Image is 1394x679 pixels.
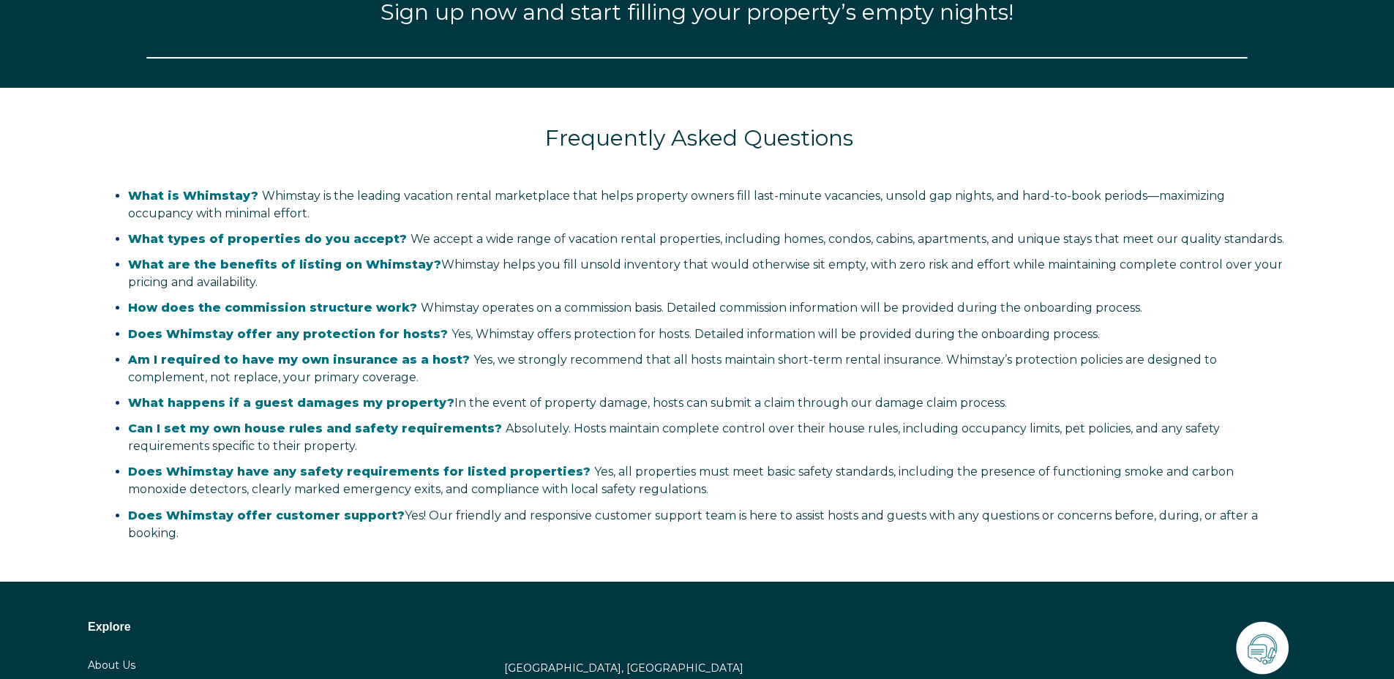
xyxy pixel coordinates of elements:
[128,327,1100,341] span: Yes, Whimstay offers protection for hosts. Detailed information will be provided during the onboa...
[128,421,1220,453] span: Absolutely. Hosts maintain complete control over their house rules, including occupancy limits, p...
[504,661,743,675] a: [GEOGRAPHIC_DATA], [GEOGRAPHIC_DATA]
[128,353,470,367] span: Am I required to have my own insurance as a host?
[128,189,258,203] span: What is Whimstay?
[128,232,1284,246] span: We accept a wide range of vacation rental properties, including homes, condos, cabins, apartments...
[128,509,405,522] strong: Does Whimstay offer customer support?
[545,124,853,151] span: Frequently Asked Questions
[88,659,135,672] a: About Us
[88,620,131,633] span: Explore
[128,258,1283,289] span: Whimstay helps you fill unsold inventory that would otherwise sit empty, with zero risk and effor...
[128,189,1225,220] span: Whimstay is the leading vacation rental marketplace that helps property owners fill last-minute v...
[128,258,441,271] strong: What are the benefits of listing on Whimstay?
[128,465,591,479] span: Does Whimstay have any safety requirements for listed properties?
[128,509,1258,540] span: Yes! Our friendly and responsive customer support team is here to assist hosts and guests with an...
[1233,618,1292,677] img: icons-21
[128,465,1234,496] span: Yes, all properties must meet basic safety standards, including the presence of functioning smoke...
[128,301,1142,315] span: Whimstay operates on a commission basis. Detailed commission information will be provided during ...
[128,396,454,410] strong: What happens if a guest damages my property?
[128,353,1217,384] span: Yes, we strongly recommend that all hosts maintain short-term rental insurance. Whimstay’s protec...
[128,396,1007,410] span: In the event of property damage, hosts can submit a claim through our damage claim process.
[128,232,407,246] span: What types of properties do you accept?
[128,421,502,435] span: Can I set my own house rules and safety requirements?
[128,327,448,341] span: Does Whimstay offer any protection for hosts?
[128,301,417,315] span: How does the commission structure work?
